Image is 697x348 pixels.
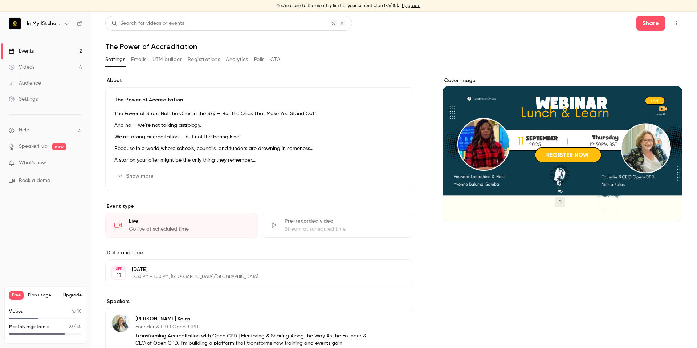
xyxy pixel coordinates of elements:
[28,292,59,298] span: Plan usage
[114,144,404,153] p: Because in a world where schools, councils, and funders are drowning in sameness…
[105,54,125,65] button: Settings
[105,77,413,84] label: About
[105,298,413,305] label: Speakers
[19,177,50,185] span: Book a demo
[9,96,38,103] div: Settings
[9,308,23,315] p: Videos
[9,18,21,29] img: In My Kitchen With Yvonne
[152,54,182,65] button: UTM builder
[114,156,404,165] p: A star on your offer might be the only thing they remember.
[19,143,48,150] a: SpeakerHub
[132,274,375,280] p: 12:30 PM - 1:00 PM, [GEOGRAPHIC_DATA]/[GEOGRAPHIC_DATA]
[636,16,665,31] button: Share
[114,121,404,130] p: And no — we’re not talking astrology.
[270,54,280,65] button: CTA
[9,64,34,71] div: Videos
[105,249,413,256] label: Date and time
[112,315,129,332] img: Marta Kalas
[72,308,82,315] p: / 10
[285,218,405,225] div: Pre-recorded video
[9,291,24,300] span: Free
[112,266,125,271] div: SEP
[105,213,258,238] div: LiveGo live at scheduled time
[443,77,682,221] section: Cover image
[105,42,682,51] h1: The Power of Accreditation
[114,96,404,104] p: The Power of Accreditation
[129,218,249,225] div: Live
[226,54,248,65] button: Analytics
[73,160,82,166] iframe: Noticeable Trigger
[135,315,366,323] p: [PERSON_NAME] Kalas
[135,323,366,331] p: Founder & CEO Open-CPD
[69,325,73,329] span: 23
[285,226,405,233] div: Stream at scheduled time
[63,292,82,298] button: Upgrade
[188,54,220,65] button: Registrations
[129,226,249,233] div: Go live at scheduled time
[261,213,414,238] div: Pre-recorded videoStream at scheduled time
[254,54,265,65] button: Polls
[402,3,420,9] a: Upgrade
[27,20,61,27] h6: In My Kitchen With [PERSON_NAME]
[443,77,682,84] label: Cover image
[9,126,82,134] li: help-dropdown-opener
[114,133,404,141] p: We’re talking accreditation — but not the boring kind.
[132,266,375,273] p: [DATE]
[105,203,413,210] p: Event type
[9,80,41,87] div: Audience
[72,309,74,314] span: 4
[19,126,29,134] span: Help
[9,48,34,55] div: Events
[52,143,66,150] span: new
[131,54,146,65] button: Emails
[9,324,49,330] p: Monthly registrants
[111,20,184,27] div: Search for videos or events
[19,159,46,167] span: What's new
[114,170,158,182] button: Show more
[117,272,121,279] p: 11
[69,324,82,330] p: / 30
[114,109,404,118] p: The Power of Stars: Not the Ones in the Sky — But the Ones That Make You Stand Out.”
